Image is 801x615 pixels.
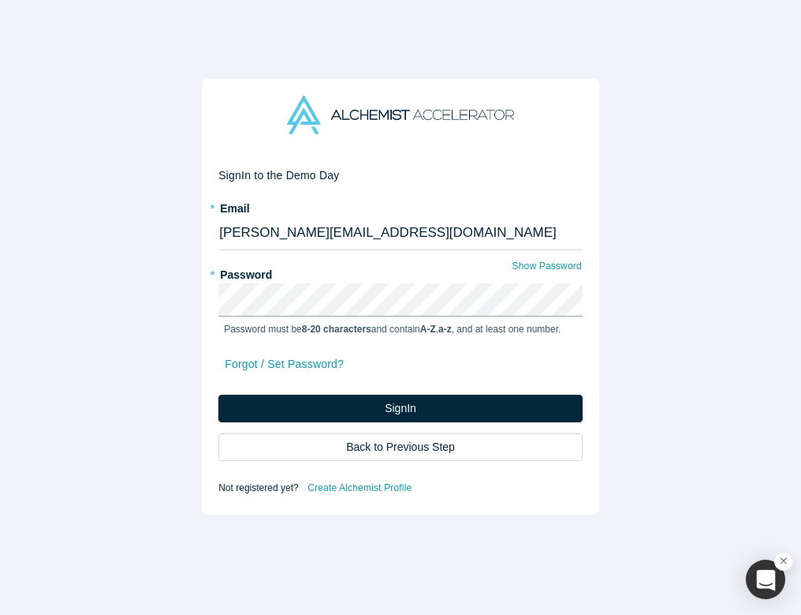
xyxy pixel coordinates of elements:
[218,195,583,217] label: Email
[224,351,345,378] a: Forgot / Set Password?
[218,261,583,283] label: Password
[420,324,436,335] strong: A-Z
[218,167,583,184] h2: Sign In to the Demo Day
[512,256,583,276] button: Show Password
[302,324,371,335] strong: 8-20 characters
[307,478,412,498] a: Create Alchemist Profile
[438,324,452,335] strong: a-z
[218,433,583,461] button: Back to Previous Step
[218,395,583,422] button: SignIn
[224,322,577,336] p: Password must be and contain , , and at least one number.
[287,96,514,134] img: Alchemist Accelerator Logo
[218,482,298,493] span: Not registered yet?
